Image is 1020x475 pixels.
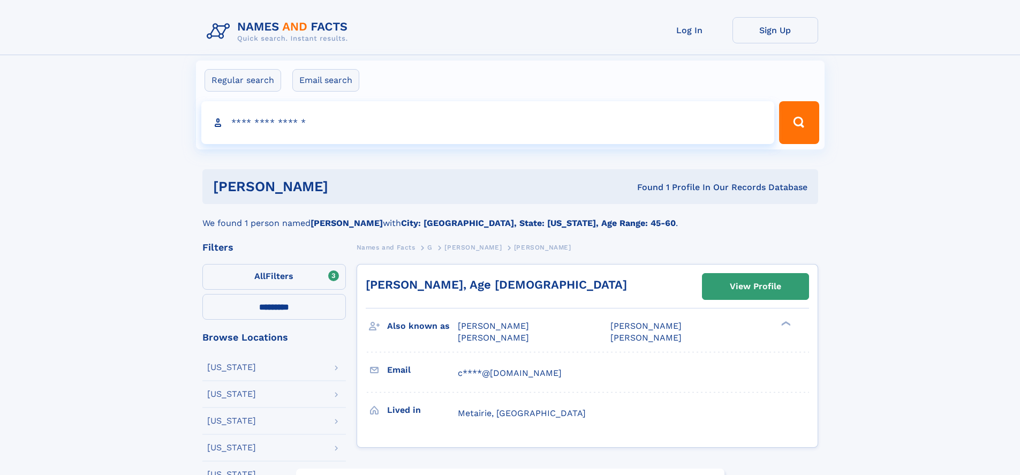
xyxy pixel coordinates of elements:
[202,243,346,252] div: Filters
[387,361,458,379] h3: Email
[444,244,502,251] span: [PERSON_NAME]
[427,240,433,254] a: G
[514,244,571,251] span: [PERSON_NAME]
[366,278,627,291] a: [PERSON_NAME], Age [DEMOGRAPHIC_DATA]
[779,320,791,327] div: ❯
[610,321,682,331] span: [PERSON_NAME]
[482,182,807,193] div: Found 1 Profile In Our Records Database
[610,333,682,343] span: [PERSON_NAME]
[730,274,781,299] div: View Profile
[444,240,502,254] a: [PERSON_NAME]
[205,69,281,92] label: Regular search
[387,401,458,419] h3: Lived in
[311,218,383,228] b: [PERSON_NAME]
[207,363,256,372] div: [US_STATE]
[357,240,415,254] a: Names and Facts
[458,333,529,343] span: [PERSON_NAME]
[207,417,256,425] div: [US_STATE]
[254,271,266,281] span: All
[779,101,819,144] button: Search Button
[387,317,458,335] h3: Also known as
[292,69,359,92] label: Email search
[732,17,818,43] a: Sign Up
[201,101,775,144] input: search input
[202,333,346,342] div: Browse Locations
[213,180,483,193] h1: [PERSON_NAME]
[202,17,357,46] img: Logo Names and Facts
[202,264,346,290] label: Filters
[702,274,809,299] a: View Profile
[427,244,433,251] span: G
[207,390,256,398] div: [US_STATE]
[207,443,256,452] div: [US_STATE]
[458,408,586,418] span: Metairie, [GEOGRAPHIC_DATA]
[647,17,732,43] a: Log In
[202,204,818,230] div: We found 1 person named with .
[401,218,676,228] b: City: [GEOGRAPHIC_DATA], State: [US_STATE], Age Range: 45-60
[458,321,529,331] span: [PERSON_NAME]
